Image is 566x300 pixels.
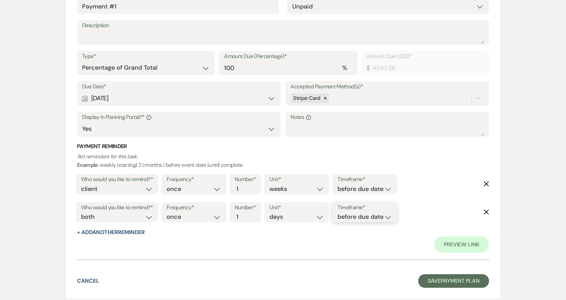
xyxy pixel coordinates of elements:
i: Set reminders for this task. [77,153,138,160]
button: Cancel [77,278,99,284]
label: Amount Due (Percentage)* [224,52,352,61]
label: Amount Due (USD)* [366,52,484,61]
a: Preview Link [434,236,489,253]
label: Unit* [269,203,324,213]
i: until [208,161,218,169]
label: Due Date* [82,82,276,92]
i: starting [118,161,136,169]
label: Number* [235,175,256,184]
div: % [342,64,347,73]
button: SavePayment Plan [418,274,489,288]
h3: Payment Reminder [77,143,489,150]
label: Unit* [269,175,324,184]
label: Display in Planning Portal?* [82,112,276,122]
label: Who would you like to remind?* [81,175,153,184]
label: Who would you like to remind?* [81,203,153,213]
label: Type* [82,52,210,61]
label: Number* [235,203,256,213]
span: Stripe: Card [293,95,320,102]
label: Frequency* [167,203,221,213]
p: : weekly | | 2 | months | before event date | | complete [77,152,489,170]
b: Example [77,161,98,169]
button: + AddAnotherReminder [77,230,144,235]
label: Timeframe* [337,203,392,213]
label: Description [82,21,484,31]
div: [DATE] [82,92,276,105]
label: Accepted Payment Method(s)* [290,82,484,92]
label: Frequency* [167,175,221,184]
label: Notes [290,112,484,122]
div: $ [366,64,370,73]
label: Timeframe* [337,175,392,184]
